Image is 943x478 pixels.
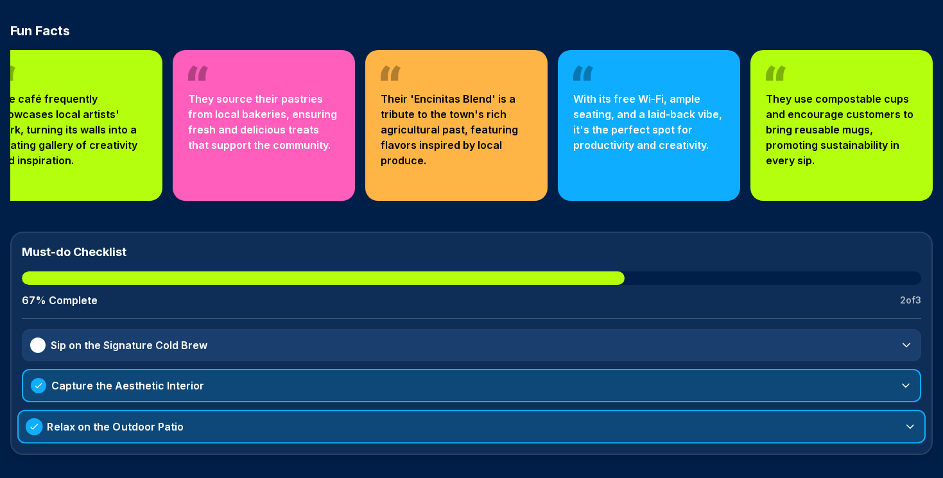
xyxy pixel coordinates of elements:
p: Their 'Encinitas Blend' is a tribute to the town's rich agricultural past, featuring flavors insp... [381,91,532,168]
h3: Must-do Checklist [22,243,921,261]
p: 67 % Complete [22,293,98,308]
h2: Fun Facts [10,22,933,40]
span: 2 of 3 [900,294,921,307]
span: Capture the Aesthetic Interior [51,378,204,393]
span: Sip on the Signature Cold Brew [51,337,207,353]
p: With its free Wi-Fi, ample seating, and a laid-back vibe, it's the perfect spot for productivity ... [573,91,725,153]
span: Relax on the Outdoor Patio [47,419,184,434]
p: They use compostable cups and encourage customers to bring reusable mugs, promoting sustainabilit... [766,91,917,168]
p: They source their pastries from local bakeries, ensuring fresh and delicious treats that support ... [188,91,340,153]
